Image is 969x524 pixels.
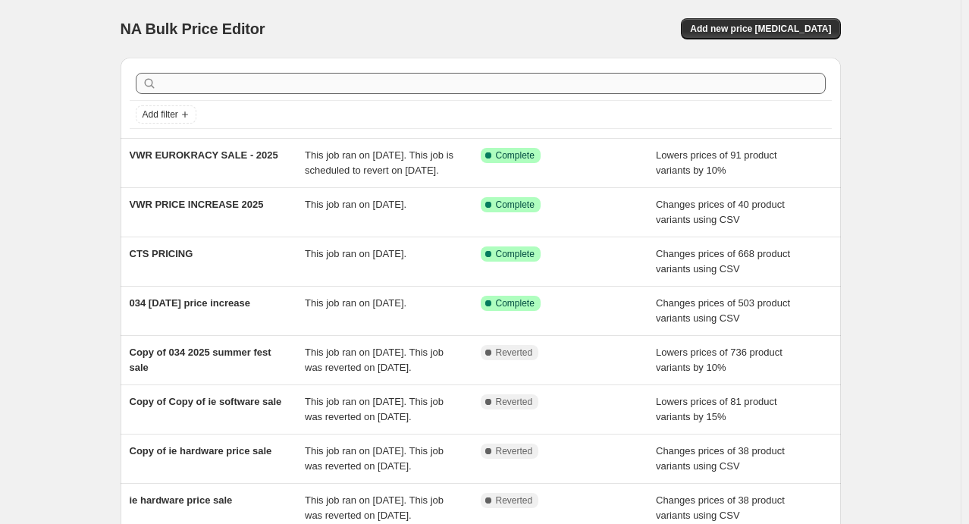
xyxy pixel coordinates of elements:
[130,494,233,506] span: ie hardware price sale
[130,149,278,161] span: VWR EUROKRACY SALE - 2025
[656,347,782,373] span: Lowers prices of 736 product variants by 10%
[656,149,777,176] span: Lowers prices of 91 product variants by 10%
[305,248,406,259] span: This job ran on [DATE].
[121,20,265,37] span: NA Bulk Price Editor
[656,396,777,422] span: Lowers prices of 81 product variants by 15%
[305,445,444,472] span: This job ran on [DATE]. This job was reverted on [DATE].
[496,248,535,260] span: Complete
[305,199,406,210] span: This job ran on [DATE].
[305,149,453,176] span: This job ran on [DATE]. This job is scheduled to revert on [DATE].
[656,445,785,472] span: Changes prices of 38 product variants using CSV
[143,108,178,121] span: Add filter
[496,149,535,162] span: Complete
[496,199,535,211] span: Complete
[496,347,533,359] span: Reverted
[690,23,831,35] span: Add new price [MEDICAL_DATA]
[136,105,196,124] button: Add filter
[130,347,271,373] span: Copy of 034 2025 summer fest sale
[305,347,444,373] span: This job ran on [DATE]. This job was reverted on [DATE].
[130,445,272,457] span: Copy of ie hardware price sale
[656,297,790,324] span: Changes prices of 503 product variants using CSV
[305,494,444,521] span: This job ran on [DATE]. This job was reverted on [DATE].
[656,248,790,275] span: Changes prices of 668 product variants using CSV
[305,396,444,422] span: This job ran on [DATE]. This job was reverted on [DATE].
[496,445,533,457] span: Reverted
[681,18,840,39] button: Add new price [MEDICAL_DATA]
[656,494,785,521] span: Changes prices of 38 product variants using CSV
[496,297,535,309] span: Complete
[496,494,533,507] span: Reverted
[305,297,406,309] span: This job ran on [DATE].
[496,396,533,408] span: Reverted
[130,297,250,309] span: 034 [DATE] price increase
[130,199,264,210] span: VWR PRICE INCREASE 2025
[656,199,785,225] span: Changes prices of 40 product variants using CSV
[130,396,282,407] span: Copy of Copy of ie software sale
[130,248,193,259] span: CTS PRICING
